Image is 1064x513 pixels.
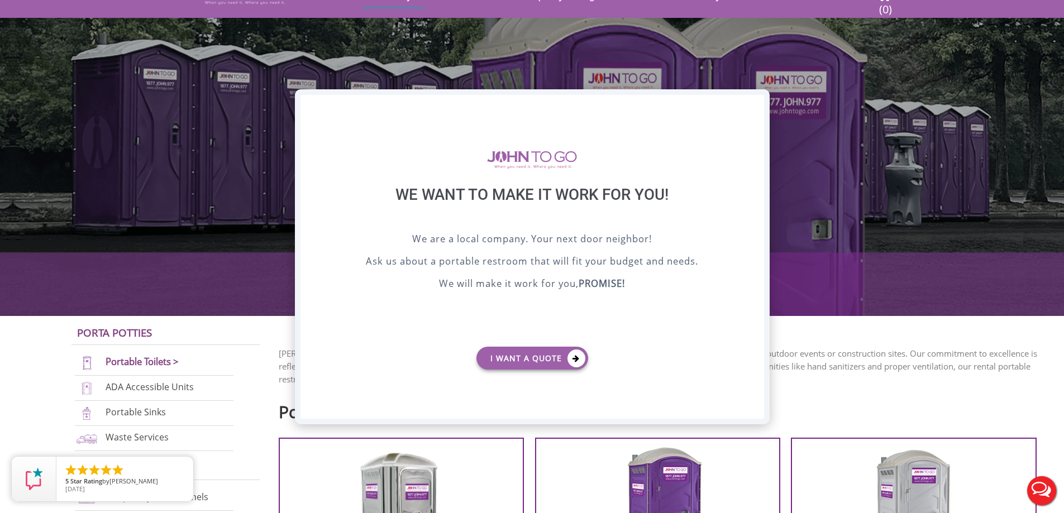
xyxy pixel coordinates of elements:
li:  [99,463,113,477]
img: Review Rating [23,468,45,490]
li:  [88,463,101,477]
span: by [65,478,184,486]
div: X [746,95,764,114]
button: Live Chat [1019,468,1064,513]
p: We will make it work for you, [328,276,736,293]
span: 5 [65,477,69,485]
a: I want a Quote [476,347,588,370]
p: We are a local company. Your next door neighbor! [328,232,736,248]
span: [PERSON_NAME] [109,477,158,485]
p: Ask us about a portable restroom that will fit your budget and needs. [328,254,736,271]
li:  [64,463,78,477]
span: Star Rating [70,477,102,485]
li:  [111,463,125,477]
img: logo of viptogo [487,151,577,169]
b: PROMISE! [579,277,625,290]
li:  [76,463,89,477]
span: [DATE] [65,485,85,493]
div: We want to make it work for you! [328,185,736,232]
